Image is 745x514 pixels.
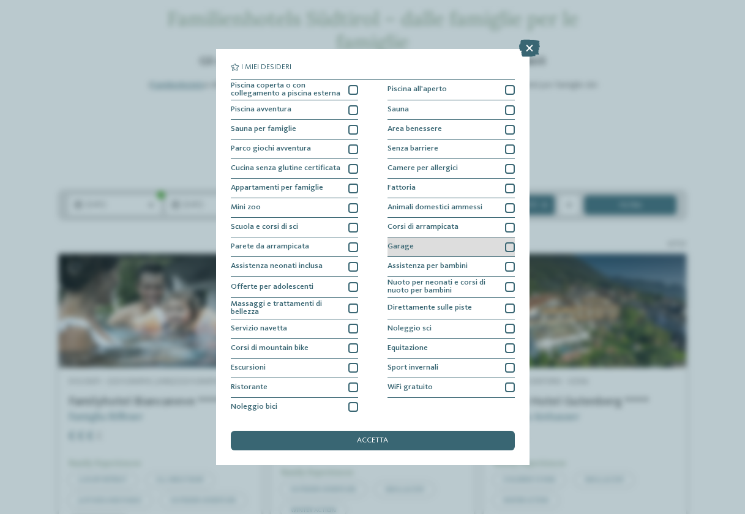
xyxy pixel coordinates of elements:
span: Assistenza neonati inclusa [231,263,323,270]
span: Direttamente sulle piste [387,304,472,312]
span: Noleggio sci [387,325,432,333]
span: Senza barriere [387,145,438,153]
span: Assistenza per bambini [387,263,468,270]
span: Sport invernali [387,364,438,372]
span: Piscina avventura [231,106,291,114]
span: Piscina all'aperto [387,86,447,94]
span: Camere per allergici [387,165,458,173]
span: Massaggi e trattamenti di bellezza [231,300,341,316]
span: WiFi gratuito [387,384,433,392]
span: Appartamenti per famiglie [231,184,323,192]
span: Sauna [387,106,409,114]
span: Cucina senza glutine certificata [231,165,340,173]
span: Equitazione [387,345,428,352]
span: Parete da arrampicata [231,243,309,251]
span: Corsi di arrampicata [387,223,459,231]
span: Piscina coperta o con collegamento a piscina esterna [231,82,341,98]
span: Animali domestici ammessi [387,204,482,212]
span: Scuola e corsi di sci [231,223,298,231]
span: Garage [387,243,414,251]
span: Nuoto per neonati e corsi di nuoto per bambini [387,279,498,295]
span: Noleggio bici [231,403,277,411]
span: Corsi di mountain bike [231,345,309,352]
span: Escursioni [231,364,266,372]
span: accetta [357,437,388,445]
span: Offerte per adolescenti [231,283,313,291]
span: Servizio navetta [231,325,287,333]
span: Mini zoo [231,204,261,212]
span: Sauna per famiglie [231,125,296,133]
span: Fattoria [387,184,416,192]
span: Ristorante [231,384,268,392]
span: Area benessere [387,125,442,133]
span: Parco giochi avventura [231,145,311,153]
span: I miei desideri [241,64,291,72]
